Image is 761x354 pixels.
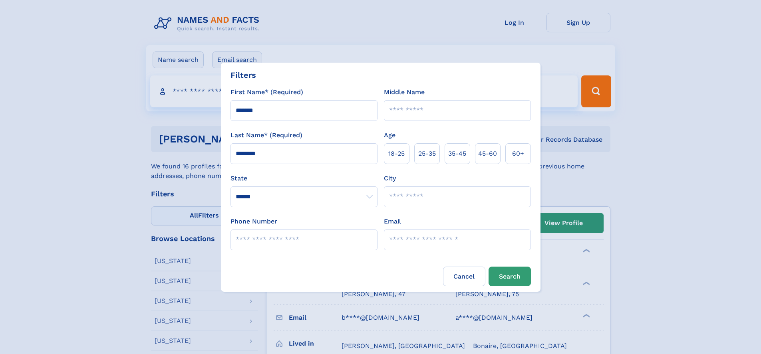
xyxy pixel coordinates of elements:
[230,174,378,183] label: State
[230,131,302,140] label: Last Name* (Required)
[489,267,531,286] button: Search
[230,217,277,226] label: Phone Number
[384,131,395,140] label: Age
[512,149,524,158] span: 60+
[230,69,256,81] div: Filters
[388,149,405,158] span: 18‑25
[478,149,497,158] span: 45‑60
[230,87,303,97] label: First Name* (Required)
[448,149,466,158] span: 35‑45
[384,174,396,183] label: City
[384,87,425,97] label: Middle Name
[443,267,485,286] label: Cancel
[418,149,436,158] span: 25‑35
[384,217,401,226] label: Email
